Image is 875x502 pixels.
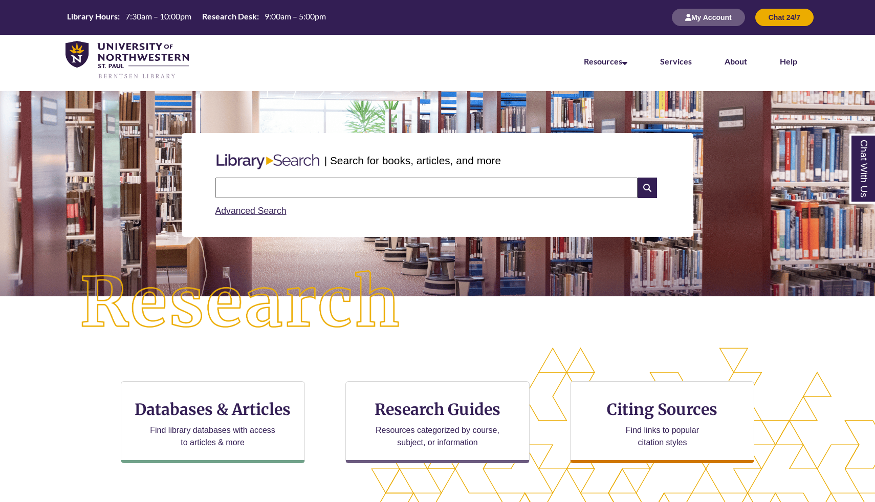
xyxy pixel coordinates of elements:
[63,11,121,22] th: Library Hours:
[570,381,754,463] a: Citing Sources Find links to popular citation styles
[672,13,745,21] a: My Account
[129,400,296,419] h3: Databases & Articles
[121,381,305,463] a: Databases & Articles Find library databases with access to articles & more
[211,150,324,173] img: Libary Search
[265,11,326,21] span: 9:00am – 5:00pm
[146,424,279,449] p: Find library databases with access to articles & more
[755,13,814,21] a: Chat 24/7
[44,235,438,372] img: Research
[63,11,330,25] a: Hours Today
[125,11,191,21] span: 7:30am – 10:00pm
[660,56,692,66] a: Services
[324,152,501,168] p: | Search for books, articles, and more
[215,206,287,216] a: Advanced Search
[725,56,747,66] a: About
[672,9,745,26] button: My Account
[584,56,627,66] a: Resources
[780,56,797,66] a: Help
[755,9,814,26] button: Chat 24/7
[638,178,657,198] i: Search
[612,424,712,449] p: Find links to popular citation styles
[371,424,505,449] p: Resources categorized by course, subject, or information
[63,11,330,24] table: Hours Today
[65,41,189,80] img: UNWSP Library Logo
[198,11,260,22] th: Research Desk:
[345,381,530,463] a: Research Guides Resources categorized by course, subject, or information
[354,400,521,419] h3: Research Guides
[600,400,725,419] h3: Citing Sources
